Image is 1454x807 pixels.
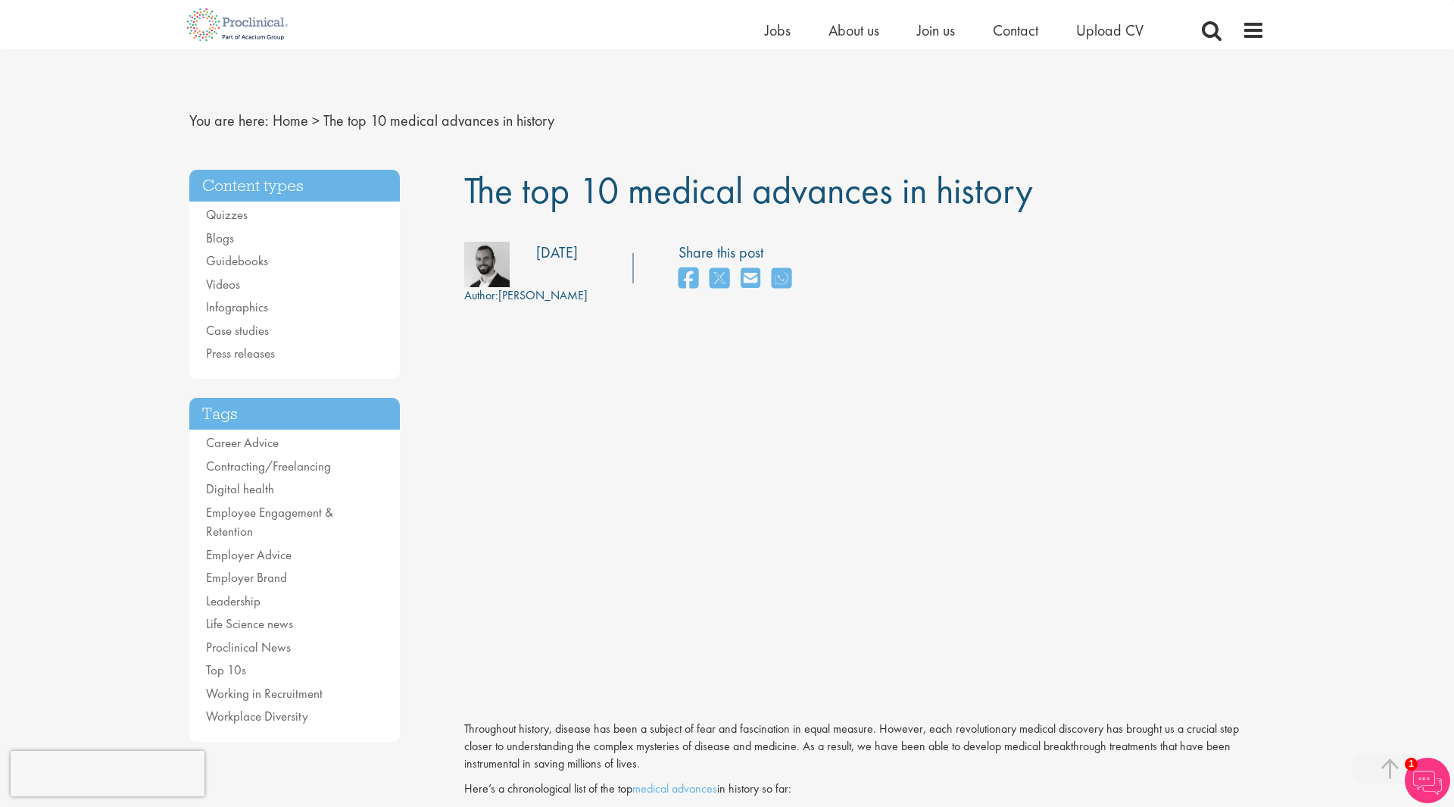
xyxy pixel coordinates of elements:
a: Working in Recruitment [206,685,323,702]
a: Top 10s [206,662,246,678]
a: Life Science news [206,615,293,632]
a: Contact [993,20,1038,40]
a: share on whats app [772,263,791,296]
a: Join us [917,20,955,40]
iframe: Top 10 medical advancements in history [464,344,1070,708]
a: Press releases [206,345,275,361]
span: The top 10 medical advances in history [323,111,554,130]
span: The top 10 medical advances in history [464,166,1033,214]
p: Here’s a chronological list of the top in history so far: [464,780,1265,798]
a: share on facebook [679,263,698,296]
a: Workplace Diversity [206,708,308,724]
a: share on email [741,263,760,296]
a: Videos [206,276,240,292]
a: About us [828,20,879,40]
a: Proclinical News [206,639,291,655]
a: Quizzes [206,206,248,223]
a: share on twitter [710,263,729,296]
a: Case studies [206,322,269,339]
a: Career Advice [206,434,279,451]
div: [DATE] [536,242,578,264]
label: Share this post [679,242,799,264]
a: Employer Advice [206,546,292,563]
p: Throughout history, disease has been a subject of fear and fascination in equal measure. However,... [464,721,1265,773]
a: Jobs [765,20,791,40]
a: breadcrumb link [273,111,308,130]
div: [PERSON_NAME] [464,287,588,305]
a: Blogs [206,230,234,246]
a: Digital health [206,480,274,497]
img: 76d2c18e-6ce3-4617-eefd-08d5a473185b [464,242,510,287]
a: Employer Brand [206,569,287,586]
span: Author: [464,287,498,303]
a: Upload CV [1076,20,1144,40]
a: Leadership [206,593,261,609]
span: 1 [1405,758,1418,771]
a: Employee Engagement & Retention [206,504,333,540]
a: Contracting/Freelancing [206,458,331,474]
a: Infographics [206,299,268,315]
a: medical advances [632,780,717,796]
iframe: reCAPTCHA [11,751,204,796]
a: Guidebooks [206,252,268,269]
span: You are here: [189,111,269,130]
h3: Content types [189,170,400,202]
span: > [312,111,320,130]
h3: Tags [189,398,400,430]
img: Chatbot [1405,758,1450,803]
